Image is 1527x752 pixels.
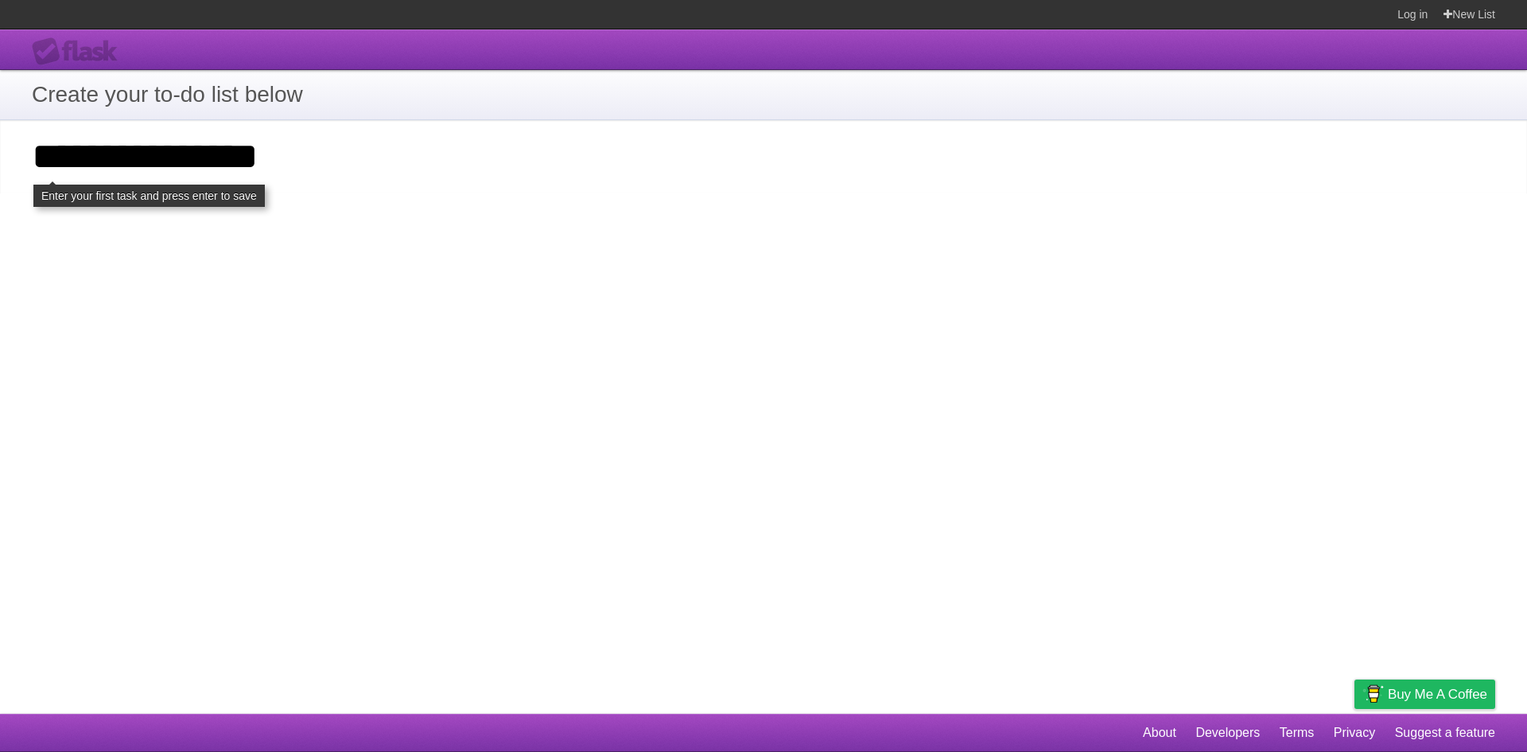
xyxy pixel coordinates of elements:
a: Terms [1280,718,1315,748]
span: Buy me a coffee [1388,680,1487,708]
div: Flask [32,37,127,66]
a: Suggest a feature [1395,718,1495,748]
a: About [1143,718,1176,748]
img: Buy me a coffee [1362,680,1384,707]
h1: Create your to-do list below [32,78,1495,111]
a: Developers [1195,718,1260,748]
a: Privacy [1334,718,1375,748]
a: Buy me a coffee [1354,680,1495,709]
